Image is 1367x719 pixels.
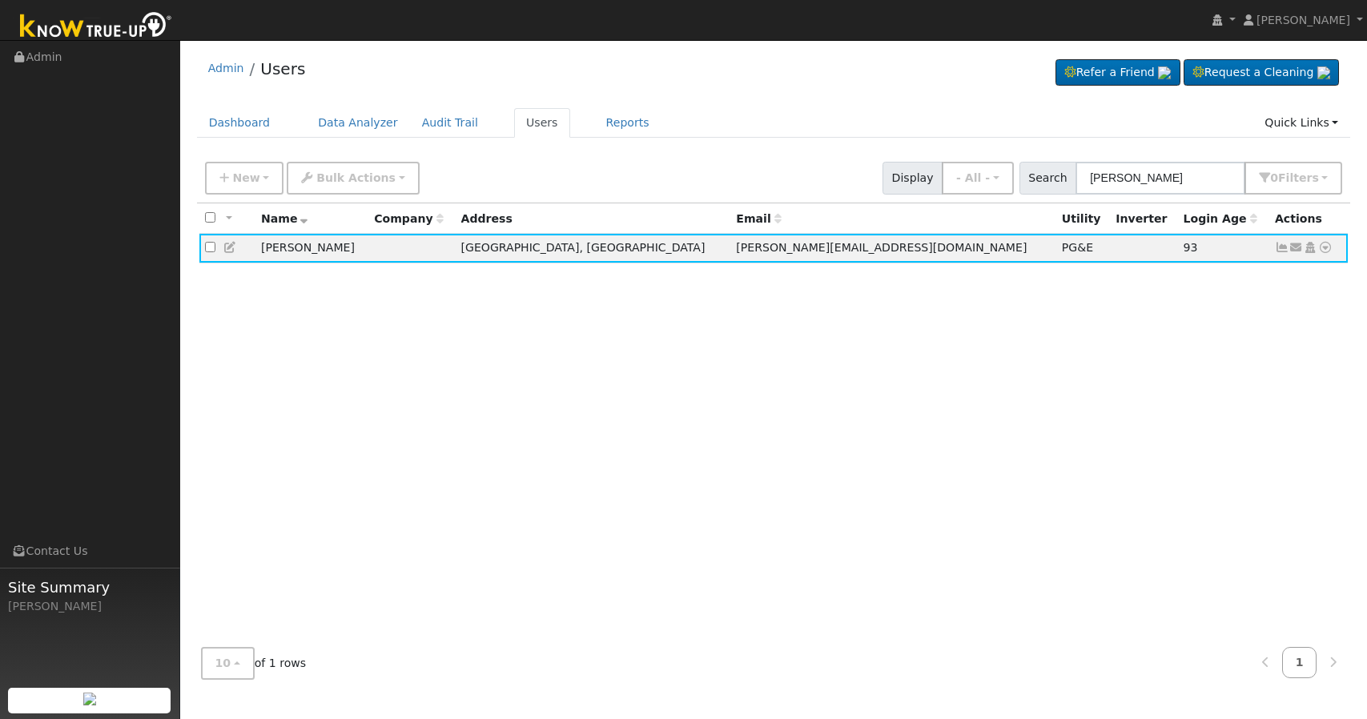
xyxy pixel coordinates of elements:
a: Refer a Friend [1055,59,1180,86]
span: Site Summary [8,576,171,598]
span: 07/06/2025 2:48:21 PM [1184,241,1198,254]
a: Other actions [1318,239,1333,256]
span: s [1312,171,1318,184]
span: New [232,171,259,184]
div: Utility [1062,211,1104,227]
div: Address [461,211,726,227]
a: Reports [594,108,661,138]
span: Company name [374,212,443,225]
button: 0Filters [1244,162,1342,195]
span: Display [883,162,943,195]
td: [GEOGRAPHIC_DATA], [GEOGRAPHIC_DATA] [455,234,730,263]
a: Login As [1303,241,1317,254]
span: Search [1019,162,1076,195]
img: retrieve [1317,66,1330,79]
td: [PERSON_NAME] [255,234,368,263]
a: Admin [208,62,244,74]
span: PG&E [1062,241,1093,254]
a: Audit Trail [410,108,490,138]
span: 10 [215,657,231,669]
div: Actions [1275,211,1342,227]
a: Request a Cleaning [1184,59,1339,86]
span: Days since last login [1184,212,1257,225]
a: Edit User [223,241,238,254]
span: Filter [1278,171,1319,184]
a: 1 [1282,647,1317,678]
span: [PERSON_NAME] [1256,14,1350,26]
span: Email [736,212,781,225]
button: - All - [942,162,1014,195]
button: New [205,162,284,195]
span: Bulk Actions [316,171,396,184]
button: 10 [201,647,255,680]
img: retrieve [83,693,96,705]
div: [PERSON_NAME] [8,598,171,615]
a: jeff@cigarza.com [1289,239,1304,256]
div: Inverter [1116,211,1172,227]
a: Show Graph [1275,241,1289,254]
a: Dashboard [197,108,283,138]
a: Quick Links [1252,108,1350,138]
button: Bulk Actions [287,162,419,195]
a: Data Analyzer [306,108,410,138]
span: Name [261,212,308,225]
a: Users [514,108,570,138]
input: Search [1076,162,1245,195]
span: of 1 rows [201,647,307,680]
img: retrieve [1158,66,1171,79]
img: Know True-Up [12,9,180,45]
a: Users [260,59,305,78]
span: [PERSON_NAME][EMAIL_ADDRESS][DOMAIN_NAME] [736,241,1027,254]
